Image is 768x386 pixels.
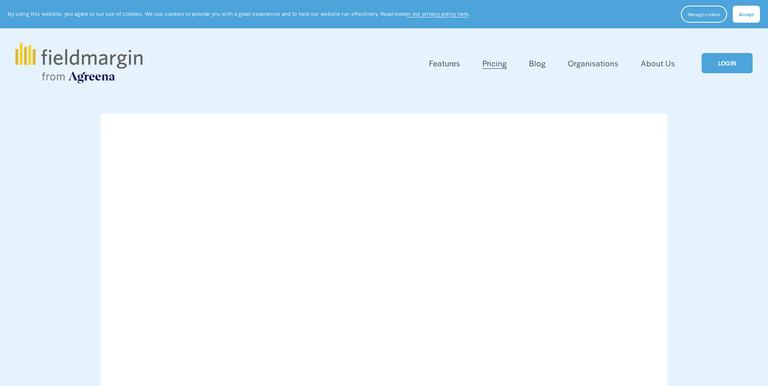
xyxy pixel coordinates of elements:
a: Organisations [568,57,619,70]
span: Accept [739,11,754,17]
span: Manage cookies [688,11,720,17]
img: fieldmargin.com [15,43,143,83]
a: Blog [529,57,546,70]
a: folder dropdown [429,57,460,70]
button: Accept [733,6,760,23]
p: By using this website, you agree to our use of cookies. We use cookies to provide you with a grea... [8,10,470,18]
a: in our privacy policy here [406,10,469,17]
button: Manage cookies [681,6,727,23]
a: LOGIN [702,53,753,74]
span: Features [429,57,460,69]
a: About Us [641,57,675,70]
a: Pricing [483,57,507,70]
